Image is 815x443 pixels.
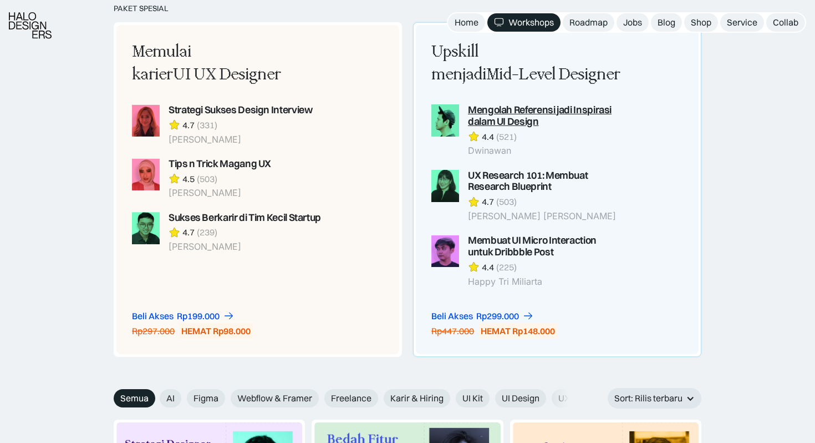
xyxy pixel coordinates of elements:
a: Jobs [617,13,649,32]
div: (521) [496,131,517,143]
div: 4.4 [482,131,494,143]
div: Rp199.000 [177,310,220,322]
a: Collab [766,13,805,32]
div: Home [455,17,478,28]
div: [PERSON_NAME] [PERSON_NAME] [468,211,622,221]
div: Workshops [508,17,554,28]
a: Roadmap [563,13,614,32]
span: UI Kit [462,392,483,404]
a: Sukses Berkarir di Tim Kecil Startup4.7(239)[PERSON_NAME] [132,212,323,253]
a: Membuat UI Micro Interaction untuk Dribbble Post4.4(225)Happy Tri Miliarta [431,235,622,287]
div: Upskill menjadi [431,41,622,87]
a: Tips n Trick Magang UX4.5(503)[PERSON_NAME] [132,158,323,199]
form: Email Form [114,389,574,407]
div: (331) [197,119,217,131]
div: Blog [658,17,675,28]
div: Service [727,17,757,28]
div: 4.5 [182,173,195,185]
a: Home [448,13,485,32]
div: UX Research 101: Membuat Research Blueprint [468,170,622,193]
div: [PERSON_NAME] [169,188,271,198]
div: Rp299.000 [476,310,519,322]
a: UX Research 101: Membuat Research Blueprint4.7(503)[PERSON_NAME] [PERSON_NAME] [431,170,622,222]
div: HEMAT Rp98.000 [181,325,251,337]
div: HEMAT Rp148.000 [481,325,555,337]
div: PAKET SPESIAL [114,4,701,13]
div: Tips n Trick Magang UX [169,158,271,170]
span: Karir & Hiring [390,392,444,404]
a: Beli AksesRp299.000 [431,310,534,322]
span: Webflow & Framer [237,392,312,404]
div: (503) [197,173,217,185]
div: Strategi Sukses Design Interview [169,104,312,116]
div: Beli Akses [431,310,473,322]
a: Mengolah Referensi jadi Inspirasi dalam UI Design4.4(521)Dwinawan [431,104,622,157]
div: Membuat UI Micro Interaction untuk Dribbble Post [468,235,622,258]
div: Jobs [623,17,642,28]
span: UI UX Designer [173,65,281,84]
div: Shop [691,17,711,28]
div: [PERSON_NAME] [169,241,321,252]
span: Figma [193,392,218,404]
span: UX Design [558,392,599,404]
div: Roadmap [569,17,608,28]
div: Rp297.000 [132,325,175,337]
span: UI Design [502,392,539,404]
div: Memulai karier [132,41,323,87]
div: Mengolah Referensi jadi Inspirasi dalam UI Design [468,104,622,128]
a: Workshops [487,13,561,32]
a: Beli AksesRp199.000 [132,310,235,322]
a: Shop [684,13,718,32]
span: Freelance [331,392,371,404]
div: Beli Akses [132,310,174,322]
div: [PERSON_NAME] [169,134,312,145]
div: Rp447.000 [431,325,474,337]
div: 4.4 [482,261,494,273]
div: 4.7 [482,196,494,208]
div: Sukses Berkarir di Tim Kecil Startup [169,212,321,224]
div: Dwinawan [468,145,622,156]
span: AI [166,392,175,404]
div: Sort: Rilis terbaru [614,392,682,404]
span: Mid-Level Designer [486,65,620,84]
a: Service [720,13,764,32]
div: (239) [197,226,217,238]
div: Collab [773,17,798,28]
a: Blog [651,13,682,32]
div: (503) [496,196,517,208]
div: Happy Tri Miliarta [468,276,622,287]
a: Strategi Sukses Design Interview4.7(331)[PERSON_NAME] [132,104,323,145]
span: Semua [120,392,149,404]
div: 4.7 [182,119,195,131]
div: Sort: Rilis terbaru [608,388,701,409]
div: (225) [496,261,517,273]
div: 4.7 [182,226,195,238]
